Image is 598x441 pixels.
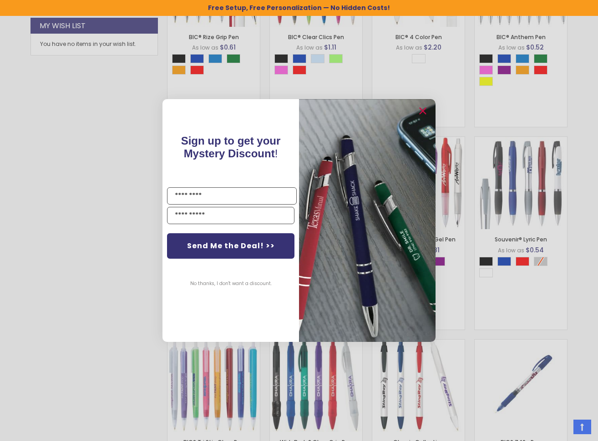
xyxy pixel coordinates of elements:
span: Sign up to get your Mystery Discount [181,135,281,160]
span: ! [181,135,281,160]
img: pop-up-image [299,99,436,341]
button: No thanks, I don't want a discount. [186,272,276,295]
button: Close dialog [416,104,430,118]
button: Send Me the Deal! >> [167,233,294,259]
